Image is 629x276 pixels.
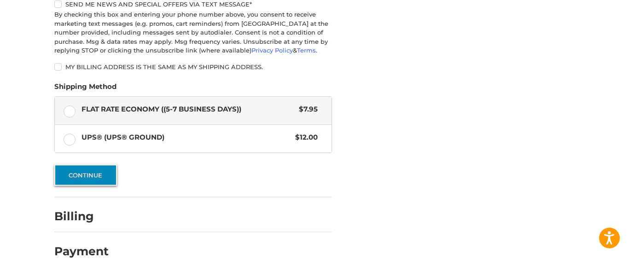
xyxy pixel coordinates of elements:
a: Terms [297,47,316,54]
span: $7.95 [295,104,318,115]
span: Flat Rate Economy ((5-7 Business Days)) [82,104,295,115]
button: Continue [54,164,117,186]
a: Privacy Policy [251,47,293,54]
span: $12.00 [291,132,318,143]
legend: Shipping Method [54,82,116,96]
div: By checking this box and entering your phone number above, you consent to receive marketing text ... [54,10,332,55]
h2: Billing [54,209,108,223]
h2: Payment [54,244,109,258]
span: UPS® (UPS® Ground) [82,132,291,143]
label: Send me news and special offers via text message* [54,0,332,8]
label: My billing address is the same as my shipping address. [54,63,332,70]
